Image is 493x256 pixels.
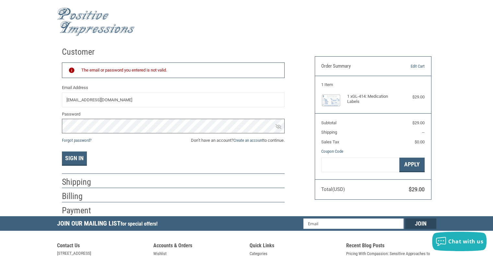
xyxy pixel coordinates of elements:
h5: Join Our Mailing List [57,216,161,233]
span: -- [422,130,425,135]
div: The email or password you entered is not valid. [81,67,278,74]
span: Shipping [321,130,337,135]
h2: Customer [62,47,100,57]
h2: Billing [62,191,100,202]
button: Sign In [62,151,87,166]
h5: Contact Us [57,242,147,250]
span: $29.00 [409,186,425,193]
input: Gift Certificate or Coupon Code [321,158,399,172]
span: $0.00 [415,139,425,144]
h2: Shipping [62,177,100,187]
button: Chat with us [432,232,487,251]
span: Chat with us [448,238,483,245]
button: Apply [399,158,425,172]
h3: 1 Item [321,82,425,87]
span: $29.00 [412,120,425,125]
img: Positive Impressions [57,7,135,36]
input: Join [405,218,436,229]
label: Password [62,111,285,117]
a: Forgot password? [62,138,91,143]
span: Subtotal [321,120,336,125]
h5: Accounts & Orders [153,242,243,250]
h2: Payment [62,205,100,216]
span: Don’t have an account? to continue. [191,137,285,144]
h4: 1 x GL-414: Medication Labels [347,94,397,105]
span: Sales Tax [321,139,339,144]
span: Total (USD) [321,186,345,192]
span: for special offers! [121,221,158,227]
h3: Order Summary [321,63,392,70]
h5: Quick Links [250,242,340,250]
h5: Recent Blog Posts [346,242,436,250]
label: Email Address [62,84,285,91]
div: $29.00 [399,94,425,100]
a: Edit Cart [392,63,425,70]
a: Create an account [233,138,263,143]
input: Email [303,218,404,229]
a: Coupon Code [321,149,343,154]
